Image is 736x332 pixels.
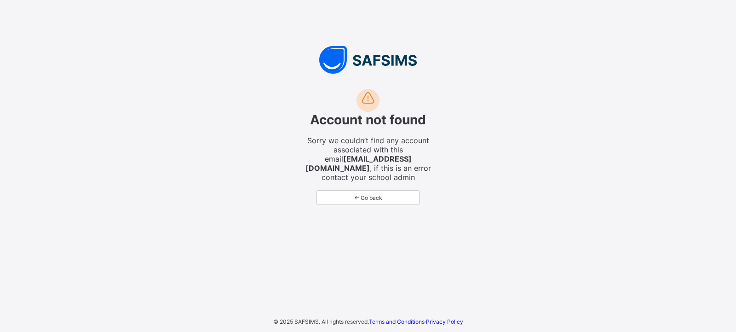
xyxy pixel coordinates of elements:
[426,318,463,325] a: Privacy Policy
[305,154,412,173] strong: [EMAIL_ADDRESS][DOMAIN_NAME]
[369,318,425,325] a: Terms and Conditions
[310,112,426,128] span: Account not found
[324,194,412,201] span: ← Go back
[304,136,432,182] span: Sorry we couldn’t find any account associated with this email , if this is an error contact your ...
[273,318,369,325] span: © 2025 SAFSIMS. All rights reserved.
[369,318,463,325] span: ·
[230,46,506,74] img: SAFSIMS Logo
